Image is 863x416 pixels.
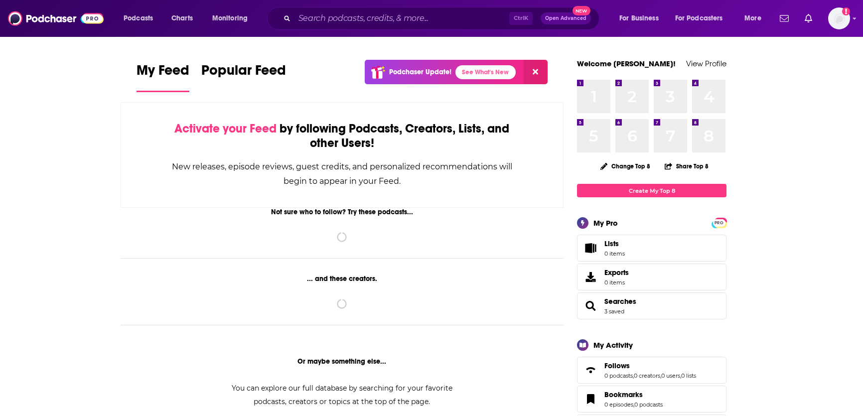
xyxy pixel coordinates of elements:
[664,156,709,176] button: Share Top 8
[604,401,633,408] a: 0 episodes
[604,239,619,248] span: Lists
[633,372,634,379] span: ,
[604,297,636,306] a: Searches
[577,292,726,319] span: Searches
[634,401,663,408] a: 0 podcasts
[577,235,726,262] a: Lists
[573,6,590,15] span: New
[212,11,248,25] span: Monitoring
[294,10,509,26] input: Search podcasts, credits, & more...
[828,7,850,29] img: User Profile
[174,121,277,136] span: Activate your Feed
[124,11,153,25] span: Podcasts
[828,7,850,29] button: Show profile menu
[604,390,663,399] a: Bookmarks
[604,268,629,277] span: Exports
[713,219,725,227] span: PRO
[604,308,624,315] a: 3 saved
[604,361,696,370] a: Follows
[604,372,633,379] a: 0 podcasts
[8,9,104,28] img: Podchaser - Follow, Share and Rate Podcasts
[680,372,681,379] span: ,
[171,159,513,188] div: New releases, episode reviews, guest credits, and personalized recommendations will begin to appe...
[593,340,633,350] div: My Activity
[593,218,618,228] div: My Pro
[580,363,600,377] a: Follows
[137,62,189,92] a: My Feed
[580,241,600,255] span: Lists
[612,10,671,26] button: open menu
[633,401,634,408] span: ,
[277,7,609,30] div: Search podcasts, credits, & more...
[713,219,725,226] a: PRO
[776,10,793,27] a: Show notifications dropdown
[165,10,199,26] a: Charts
[577,184,726,197] a: Create My Top 8
[577,386,726,413] span: Bookmarks
[205,10,261,26] button: open menu
[577,264,726,290] a: Exports
[117,10,166,26] button: open menu
[121,275,564,283] div: ... and these creators.
[137,62,189,85] span: My Feed
[201,62,286,85] span: Popular Feed
[634,372,660,379] a: 0 creators
[604,279,629,286] span: 0 items
[604,361,630,370] span: Follows
[604,250,625,257] span: 0 items
[580,270,600,284] span: Exports
[661,372,680,379] a: 0 users
[201,62,286,92] a: Popular Feed
[686,59,726,68] a: View Profile
[619,11,659,25] span: For Business
[842,7,850,15] svg: Add a profile image
[545,16,586,21] span: Open Advanced
[171,11,193,25] span: Charts
[219,382,464,409] div: You can explore our full database by searching for your favorite podcasts, creators or topics at ...
[681,372,696,379] a: 0 lists
[509,12,533,25] span: Ctrl K
[604,390,643,399] span: Bookmarks
[171,122,513,150] div: by following Podcasts, Creators, Lists, and other Users!
[577,59,676,68] a: Welcome [PERSON_NAME]!
[660,372,661,379] span: ,
[675,11,723,25] span: For Podcasters
[580,299,600,313] a: Searches
[455,65,516,79] a: See What's New
[801,10,816,27] a: Show notifications dropdown
[389,68,451,76] p: Podchaser Update!
[580,392,600,406] a: Bookmarks
[121,208,564,216] div: Not sure who to follow? Try these podcasts...
[737,10,774,26] button: open menu
[121,357,564,366] div: Or maybe something else...
[604,239,625,248] span: Lists
[828,7,850,29] span: Logged in as vivianamoreno
[594,160,656,172] button: Change Top 8
[669,10,737,26] button: open menu
[744,11,761,25] span: More
[541,12,591,24] button: Open AdvancedNew
[577,357,726,384] span: Follows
